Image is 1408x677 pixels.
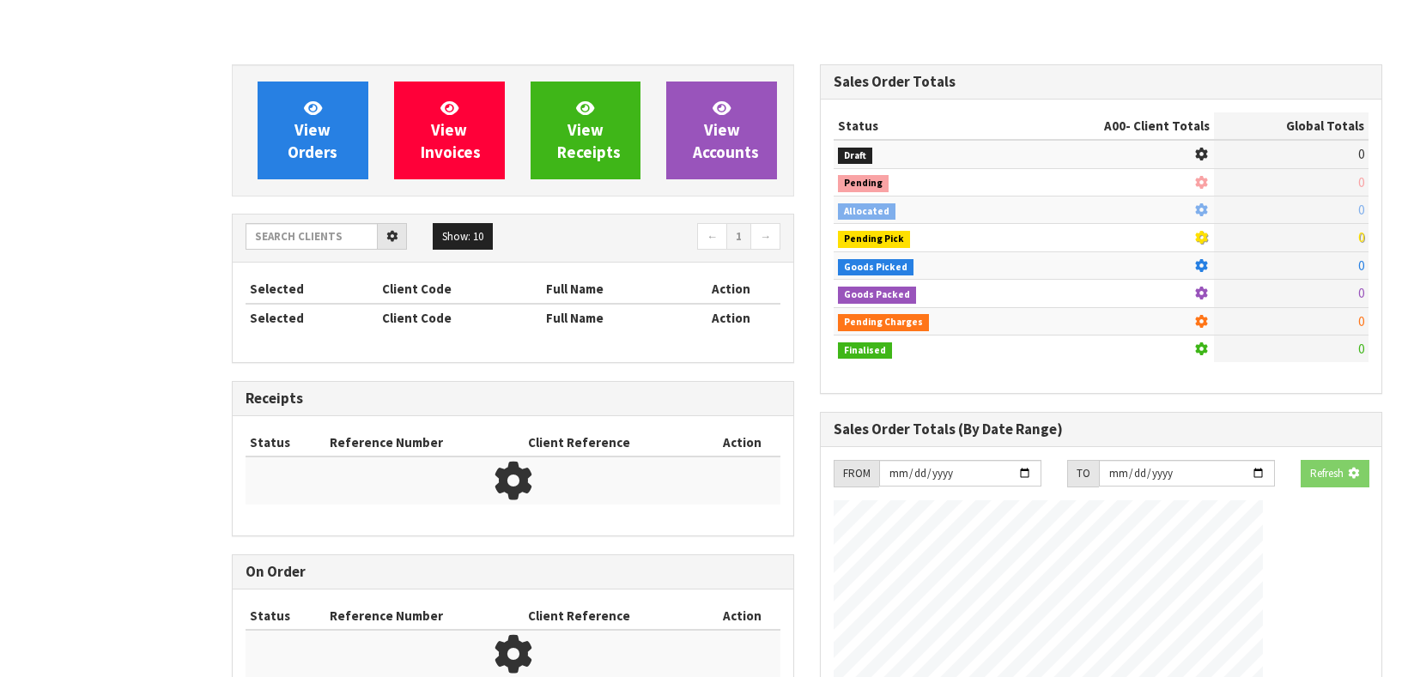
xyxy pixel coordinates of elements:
th: Status [834,112,1010,140]
span: Goods Picked [838,259,913,276]
span: 0 [1358,202,1364,218]
span: 0 [1358,257,1364,274]
span: 0 [1358,229,1364,245]
th: Action [681,275,780,303]
th: Action [704,602,781,630]
input: Search clients [246,223,378,250]
th: Status [246,602,325,630]
nav: Page navigation [525,223,780,253]
span: View Receipts [557,98,621,162]
th: Selected [246,304,378,331]
h3: On Order [246,564,780,580]
span: 0 [1358,313,1364,329]
th: Action [681,304,780,331]
span: Pending Charges [838,314,929,331]
th: Client Code [378,275,543,303]
th: Global Totals [1214,112,1369,140]
th: Full Name [542,304,681,331]
button: Show: 10 [433,223,493,251]
div: TO [1067,460,1099,487]
div: FROM [834,460,879,487]
th: Status [246,429,325,456]
th: Client Code [378,304,543,331]
span: View Accounts [693,98,759,162]
span: 0 [1358,285,1364,301]
span: View Orders [288,98,337,162]
th: Reference Number [325,429,524,456]
span: Finalised [838,342,892,360]
a: ← [697,223,727,251]
button: Refresh [1301,460,1369,487]
th: Full Name [542,275,681,303]
span: 0 [1358,146,1364,162]
th: Reference Number [325,602,524,630]
th: Selected [246,275,378,303]
span: Pending [838,175,889,192]
span: Draft [838,148,872,165]
span: Pending Pick [838,231,910,248]
th: Client Reference [524,602,704,630]
a: ViewReceipts [531,82,641,179]
span: 0 [1358,174,1364,190]
span: Allocated [838,203,895,221]
span: View Invoices [421,98,481,162]
span: Goods Packed [838,287,916,304]
a: ViewInvoices [394,82,505,179]
a: 1 [726,223,751,251]
span: A00 [1104,118,1126,134]
a: ViewAccounts [666,82,777,179]
th: Action [704,429,781,456]
h3: Sales Order Totals [834,74,1369,90]
span: 0 [1358,341,1364,357]
a: → [750,223,780,251]
h3: Sales Order Totals (By Date Range) [834,421,1369,438]
h3: Receipts [246,390,780,407]
th: Client Reference [524,429,704,456]
th: - Client Totals [1010,112,1214,140]
a: ViewOrders [258,82,368,179]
